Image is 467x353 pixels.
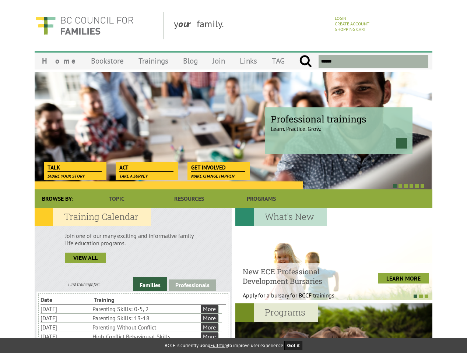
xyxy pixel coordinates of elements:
[35,281,133,287] div: Find trainings for:
[92,332,199,341] li: High-Conflict Behavioural Skills
[271,113,407,125] span: Professional trainings
[133,277,167,291] a: Families
[41,295,92,304] li: Date
[201,323,218,331] a: More
[44,162,105,172] a: Talk Share your story
[335,15,346,21] a: Login
[243,267,353,286] h4: New ECE Professional Development Bursaries
[264,52,292,69] a: TAG
[335,21,369,26] a: Create Account
[41,314,91,322] li: [DATE]
[178,18,197,30] strong: our
[48,173,85,179] span: Share your story
[235,303,318,322] h2: Programs
[65,232,201,247] p: Join one of our many exciting and informative family life education programs.
[243,292,353,306] p: Apply for a bursary for BCCF trainings West...
[35,52,84,69] a: Home
[335,26,366,32] a: Shopping Cart
[48,164,102,172] span: Talk
[225,189,298,208] a: Programs
[169,279,216,291] a: Professionals
[235,208,327,226] h2: What's New
[153,189,225,208] a: Resources
[119,164,173,172] span: Act
[187,162,249,172] a: Get Involved Make change happen
[210,342,228,349] a: Fullstory
[378,273,429,284] a: LEARN MORE
[299,55,312,68] input: Submit
[201,314,218,322] a: More
[35,189,81,208] div: Browse By:
[201,305,218,313] a: More
[92,304,199,313] li: Parenting Skills: 0-5, 2
[232,52,264,69] a: Links
[94,295,146,304] li: Training
[131,52,176,69] a: Trainings
[84,52,131,69] a: Bookstore
[116,162,177,172] a: Act Take a survey
[201,332,218,340] a: More
[119,173,148,179] span: Take a survey
[168,12,331,39] div: y family.
[191,164,245,172] span: Get Involved
[191,173,235,179] span: Make change happen
[92,314,199,322] li: Parenting Skills: 13-18
[65,253,106,263] a: view all
[271,119,407,132] p: Learn. Practice. Grow.
[41,323,91,332] li: [DATE]
[35,12,134,39] img: BC Council for FAMILIES
[81,189,153,208] a: Topic
[284,341,303,350] button: Got it
[205,52,232,69] a: Join
[35,208,151,226] h2: Training Calendar
[176,52,205,69] a: Blog
[41,304,91,313] li: [DATE]
[92,323,199,332] li: Parenting Without Conflict
[41,332,91,341] li: [DATE]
